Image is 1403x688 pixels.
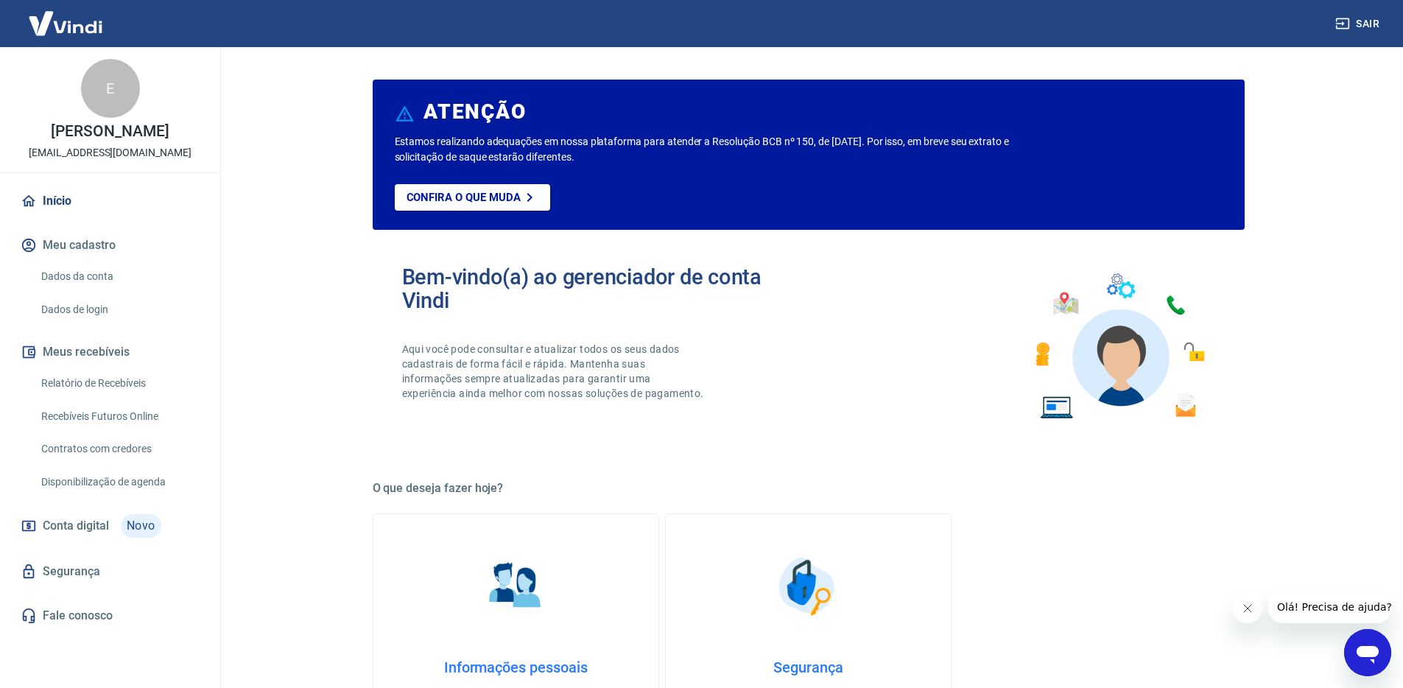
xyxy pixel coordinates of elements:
[402,342,707,401] p: Aqui você pode consultar e atualizar todos os seus dados cadastrais de forma fácil e rápida. Mant...
[1332,10,1385,38] button: Sair
[35,261,203,292] a: Dados da conta
[18,185,203,217] a: Início
[373,481,1245,496] h5: O que deseja fazer hoje?
[35,467,203,497] a: Disponibilização de agenda
[29,145,191,161] p: [EMAIL_ADDRESS][DOMAIN_NAME]
[1022,265,1215,428] img: Imagem de um avatar masculino com diversos icones exemplificando as funcionalidades do gerenciado...
[18,229,203,261] button: Meu cadastro
[51,124,169,139] p: [PERSON_NAME]
[35,295,203,325] a: Dados de login
[18,555,203,588] a: Segurança
[402,265,809,312] h2: Bem-vindo(a) ao gerenciador de conta Vindi
[397,659,635,676] h4: Informações pessoais
[18,336,203,368] button: Meus recebíveis
[18,1,113,46] img: Vindi
[479,550,552,623] img: Informações pessoais
[18,600,203,632] a: Fale conosco
[395,134,1057,165] p: Estamos realizando adequações em nossa plataforma para atender a Resolução BCB nº 150, de [DATE]....
[1233,594,1262,623] iframe: Fechar mensagem
[407,191,521,204] p: Confira o que muda
[18,508,203,544] a: Conta digitalNovo
[395,184,550,211] a: Confira o que muda
[35,401,203,432] a: Recebíveis Futuros Online
[423,105,526,119] h6: ATENÇÃO
[121,514,161,538] span: Novo
[35,368,203,399] a: Relatório de Recebíveis
[81,59,140,118] div: E
[771,550,845,623] img: Segurança
[1268,591,1391,623] iframe: Mensagem da empresa
[35,434,203,464] a: Contratos com credores
[43,516,109,536] span: Conta digital
[689,659,927,676] h4: Segurança
[9,10,124,22] span: Olá! Precisa de ajuda?
[1344,629,1391,676] iframe: Botão para abrir a janela de mensagens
